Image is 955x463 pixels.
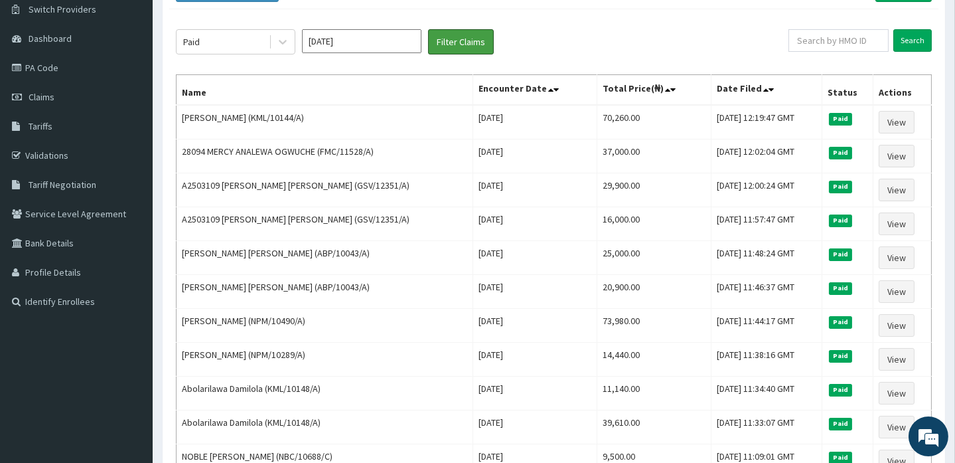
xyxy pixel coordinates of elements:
a: View [879,246,915,269]
span: Tariffs [29,120,52,132]
td: 20,900.00 [597,275,711,309]
td: 14,440.00 [597,343,711,377]
td: [DATE] [473,241,597,275]
a: View [879,280,915,303]
a: View [879,145,915,167]
td: 70,260.00 [597,105,711,139]
img: d_794563401_company_1708531726252_794563401 [25,66,54,100]
a: View [879,111,915,134]
a: View [879,213,915,235]
td: [PERSON_NAME] (KML/10144/A) [177,105,473,139]
td: [DATE] [473,139,597,173]
td: 25,000.00 [597,241,711,275]
td: [DATE] 11:38:16 GMT [711,343,822,377]
td: [DATE] [473,105,597,139]
td: [PERSON_NAME] (NPM/10289/A) [177,343,473,377]
td: [DATE] 11:33:07 GMT [711,411,822,444]
td: [DATE] [473,411,597,444]
td: A2503109 [PERSON_NAME] [PERSON_NAME] (GSV/12351/A) [177,173,473,207]
th: Encounter Date [473,75,597,106]
td: [DATE] 11:57:47 GMT [711,207,822,241]
span: Switch Providers [29,3,96,15]
span: Paid [829,316,853,328]
td: [DATE] [473,309,597,343]
span: Paid [829,248,853,260]
div: Paid [183,35,200,48]
input: Search [893,29,932,52]
td: 29,900.00 [597,173,711,207]
textarea: Type your message and hit 'Enter' [7,316,253,362]
div: Chat with us now [69,74,223,92]
span: Paid [829,282,853,294]
td: [DATE] 11:44:17 GMT [711,309,822,343]
th: Name [177,75,473,106]
span: Paid [829,147,853,159]
td: 39,610.00 [597,411,711,444]
td: [DATE] [473,207,597,241]
th: Actions [873,75,931,106]
td: 28094 MERCY ANALEWA OGWUCHE (FMC/11528/A) [177,139,473,173]
div: Minimize live chat window [218,7,250,39]
a: View [879,348,915,371]
td: Abolarilawa Damilola (KML/10148/A) [177,411,473,444]
a: View [879,314,915,337]
th: Date Filed [711,75,822,106]
span: Claims [29,91,54,103]
td: [DATE] 11:46:37 GMT [711,275,822,309]
td: [PERSON_NAME] [PERSON_NAME] (ABP/10043/A) [177,241,473,275]
td: [DATE] [473,377,597,411]
td: [DATE] 11:48:24 GMT [711,241,822,275]
input: Select Month and Year [302,29,421,53]
td: [DATE] 12:00:24 GMT [711,173,822,207]
td: [DATE] [473,343,597,377]
span: Dashboard [29,33,72,45]
a: View [879,416,915,438]
span: Paid [829,418,853,430]
span: Paid [829,215,853,227]
td: 16,000.00 [597,207,711,241]
button: Filter Claims [428,29,494,54]
a: View [879,382,915,405]
td: A2503109 [PERSON_NAME] [PERSON_NAME] (GSV/12351/A) [177,207,473,241]
td: [DATE] 11:34:40 GMT [711,377,822,411]
th: Status [822,75,873,106]
span: Paid [829,350,853,362]
td: 37,000.00 [597,139,711,173]
a: View [879,179,915,201]
span: Tariff Negotiation [29,179,96,191]
td: 11,140.00 [597,377,711,411]
td: [PERSON_NAME] (NPM/10490/A) [177,309,473,343]
td: [DATE] [473,275,597,309]
td: Abolarilawa Damilola (KML/10148/A) [177,377,473,411]
th: Total Price(₦) [597,75,711,106]
td: [DATE] 12:02:04 GMT [711,139,822,173]
td: 73,980.00 [597,309,711,343]
span: Paid [829,113,853,125]
input: Search by HMO ID [788,29,889,52]
td: [DATE] 12:19:47 GMT [711,105,822,139]
span: We're online! [77,143,183,278]
td: [PERSON_NAME] [PERSON_NAME] (ABP/10043/A) [177,275,473,309]
span: Paid [829,384,853,396]
td: [DATE] [473,173,597,207]
span: Paid [829,181,853,193]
